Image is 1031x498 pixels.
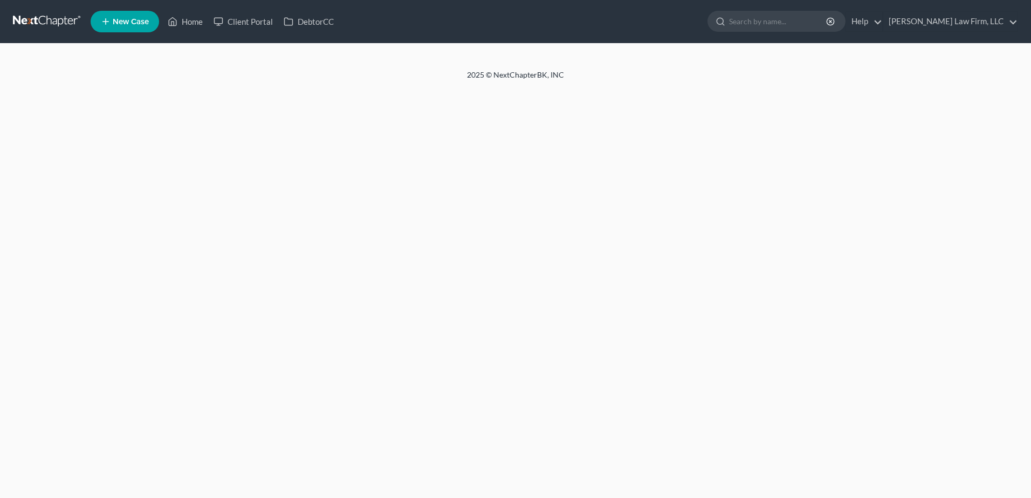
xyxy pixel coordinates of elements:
a: Home [162,12,208,31]
a: DebtorCC [278,12,339,31]
a: Help [846,12,882,31]
a: Client Portal [208,12,278,31]
a: [PERSON_NAME] Law Firm, LLC [883,12,1018,31]
span: New Case [113,18,149,26]
div: 2025 © NextChapterBK, INC [208,70,823,89]
input: Search by name... [729,11,828,31]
